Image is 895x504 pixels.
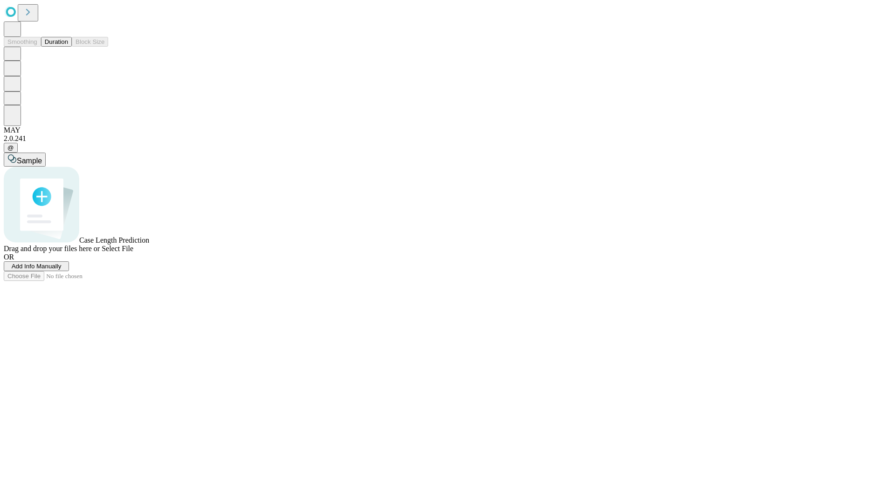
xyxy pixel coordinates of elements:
[41,37,72,47] button: Duration
[4,126,891,134] div: MAY
[4,253,14,261] span: OR
[4,143,18,153] button: @
[4,245,100,252] span: Drag and drop your files here or
[7,144,14,151] span: @
[12,263,62,270] span: Add Info Manually
[4,153,46,167] button: Sample
[4,37,41,47] button: Smoothing
[4,134,891,143] div: 2.0.241
[79,236,149,244] span: Case Length Prediction
[4,261,69,271] button: Add Info Manually
[102,245,133,252] span: Select File
[17,157,42,165] span: Sample
[72,37,108,47] button: Block Size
